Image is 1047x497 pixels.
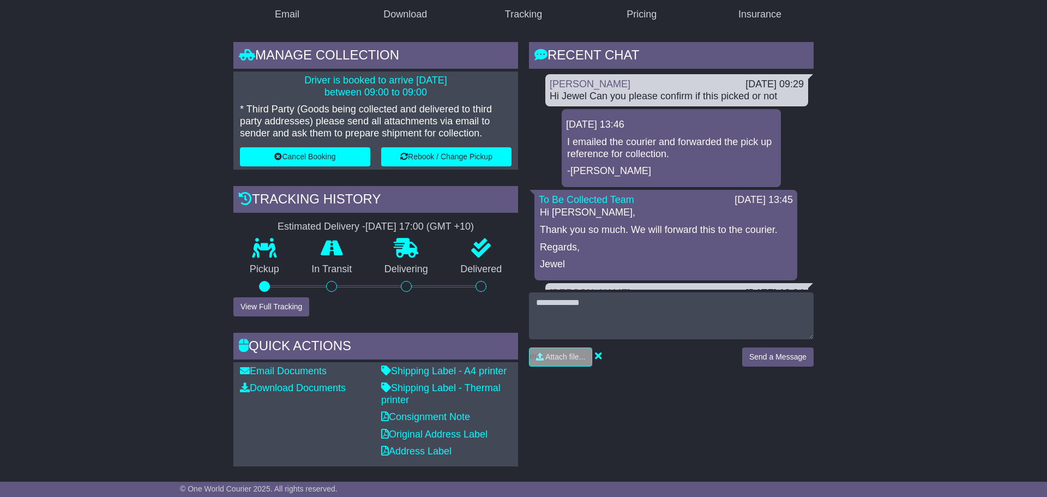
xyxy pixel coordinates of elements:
a: Email Documents [240,366,327,376]
p: In Transit [296,264,369,276]
a: Consignment Note [381,411,470,422]
a: Shipping Label - A4 printer [381,366,507,376]
p: I emailed the courier and forwarded the pick up reference for collection. [567,136,775,160]
a: [PERSON_NAME] [550,79,630,89]
p: Pickup [233,264,296,276]
div: RECENT CHAT [529,42,814,71]
p: Driver is booked to arrive [DATE] between 09:00 to 09:00 [240,75,512,98]
button: Send a Message [742,348,814,367]
div: [DATE] 09:29 [745,79,804,91]
a: Download Documents [240,382,346,393]
div: [DATE] 17:00 (GMT +10) [365,221,474,233]
p: Regards, [540,242,792,254]
a: Address Label [381,446,452,457]
p: * Third Party (Goods being collected and delivered to third party addresses) please send all atta... [240,104,512,139]
div: Download [383,7,427,22]
a: Shipping Label - Thermal printer [381,382,501,405]
div: Manage collection [233,42,518,71]
button: Cancel Booking [240,147,370,166]
div: Email [275,7,299,22]
a: [PERSON_NAME] [550,288,630,298]
p: Hi [PERSON_NAME], [540,207,792,219]
p: Thank you so much. We will forward this to the courier. [540,224,792,236]
p: -[PERSON_NAME] [567,165,775,177]
a: To Be Collected Team [539,194,634,205]
div: Quick Actions [233,333,518,362]
button: Rebook / Change Pickup [381,147,512,166]
div: Tracking [505,7,542,22]
div: Insurance [738,7,781,22]
div: Tracking history [233,186,518,215]
p: Delivered [444,264,519,276]
div: [DATE] 13:46 [566,119,777,131]
p: Jewel [540,259,792,271]
div: Hi Jewel Can you please confirm if this picked or not [550,91,804,103]
a: Original Address Label [381,429,488,440]
div: Pricing [627,7,657,22]
div: [DATE] 13:34 [745,288,804,300]
div: [DATE] 13:45 [735,194,793,206]
div: Estimated Delivery - [233,221,518,233]
button: View Full Tracking [233,297,309,316]
span: © One World Courier 2025. All rights reserved. [180,484,338,493]
p: Delivering [368,264,444,276]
